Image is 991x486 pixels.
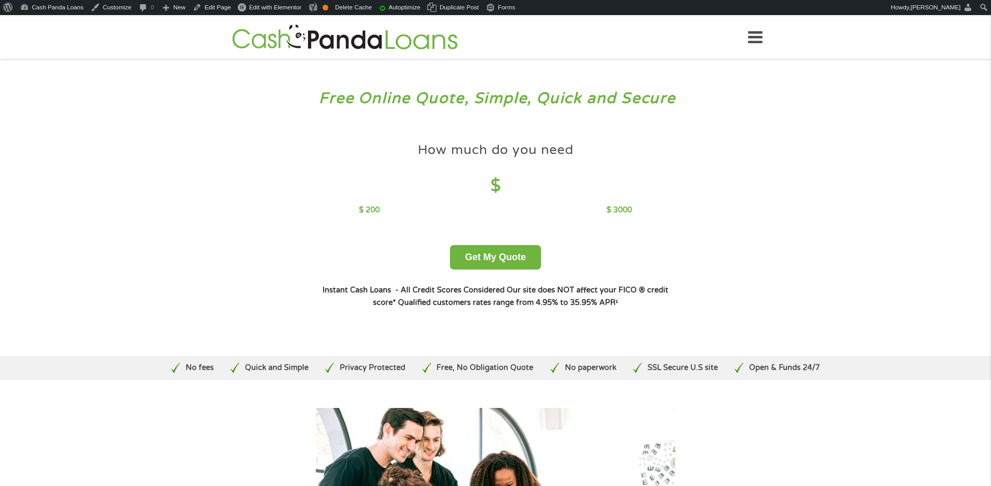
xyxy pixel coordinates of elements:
[323,5,328,10] div: OK
[249,4,302,10] span: Edit with Elementor
[245,362,308,374] p: Quick and Simple
[436,362,533,374] p: Free, No Obligation Quote
[398,298,618,307] strong: Qualified customers rates range from 4.95% to 35.95% APR¹
[565,362,616,374] p: No paperwork
[607,204,632,216] p: $ 3000
[418,142,574,159] h4: How much do you need
[340,362,405,374] p: Privacy Protected
[186,362,214,374] p: No fees
[359,204,380,216] p: $ 200
[910,4,960,10] span: [PERSON_NAME]
[359,175,632,197] h4: $
[229,23,461,53] img: GetLoanNow Logo
[450,245,541,270] button: Get My Quote
[373,286,668,307] strong: Our site does NOT affect your FICO ® credit score*
[30,89,961,108] h3: Free Online Quote, Simple, Quick and Secure
[648,362,718,374] p: SSL Secure U.S site
[323,286,505,295] strong: Instant Cash Loans - All Credit Scores Considered
[749,362,820,374] p: Open & Funds 24/7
